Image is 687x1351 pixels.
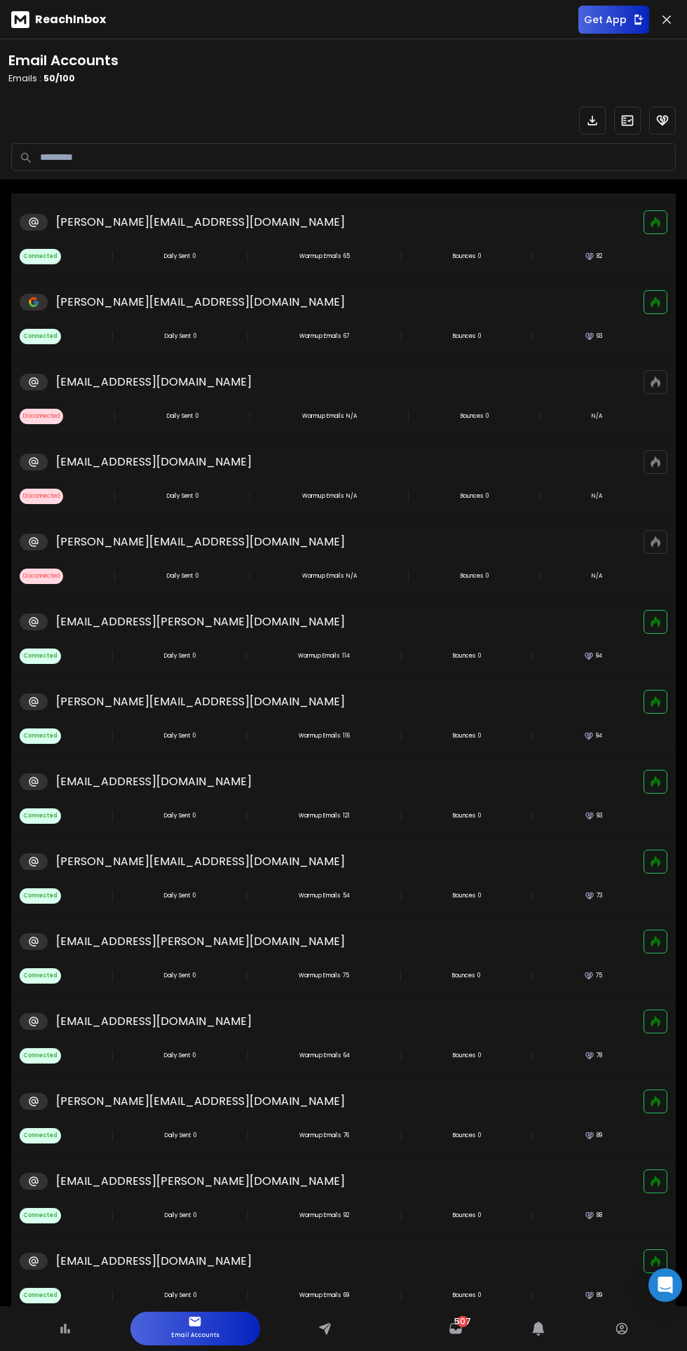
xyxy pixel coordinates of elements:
p: Bounces [452,972,475,980]
p: Bounces [453,892,475,900]
p: [EMAIL_ADDRESS][DOMAIN_NAME] [56,454,252,470]
span: | [400,808,403,824]
span: | [246,328,250,345]
div: 0 [165,1291,196,1300]
div: 73 [585,891,603,901]
p: Warmup Emails [299,1291,341,1300]
p: Warmup Emails [299,972,340,980]
span: | [531,888,534,904]
span: | [407,568,410,585]
p: Daily Sent [164,252,190,261]
span: Disconnected [20,409,63,424]
div: 0 [164,972,196,980]
div: 94 [584,651,603,661]
p: Daily Sent [165,332,191,341]
span: | [245,728,249,745]
p: Warmup Emails [302,412,343,421]
div: 0 [164,652,196,660]
div: 89 [585,1131,603,1141]
span: | [538,568,542,585]
div: 0 [165,332,196,341]
a: 507 [449,1322,463,1336]
p: Bounces [453,812,475,820]
p: [PERSON_NAME][EMAIL_ADDRESS][DOMAIN_NAME] [56,294,345,311]
p: N/A [592,412,603,421]
div: 78 [585,1051,603,1061]
span: | [113,408,116,425]
p: 0 [477,972,480,980]
span: 50 / 100 [43,72,75,84]
span: Connected [20,888,61,904]
span: | [246,1287,250,1304]
div: 0 [164,812,196,820]
p: [EMAIL_ADDRESS][DOMAIN_NAME] [56,1013,252,1030]
span: | [400,1207,403,1224]
span: | [248,488,252,505]
p: Daily Sent [167,412,193,421]
div: Open Intercom Messenger [648,1268,682,1302]
p: Daily Sent [165,1132,191,1140]
span: Connected [20,1208,61,1223]
div: 75 [299,972,349,980]
span: | [245,648,248,665]
div: 69 [299,1291,349,1300]
span: | [407,488,410,505]
p: Bounces [453,1291,475,1300]
span: Connected [20,649,61,664]
span: | [245,888,249,904]
p: 0 [478,1211,481,1220]
p: [EMAIL_ADDRESS][DOMAIN_NAME] [56,773,252,790]
span: Disconnected [20,569,63,584]
span: | [531,1207,534,1224]
div: 121 [299,812,350,820]
span: | [531,328,534,345]
div: 0 [165,1211,196,1220]
div: 0 [164,1052,196,1060]
p: Warmup Emails [299,812,340,820]
div: N/A [302,412,357,421]
div: 92 [299,1211,349,1220]
span: | [400,648,403,665]
span: | [246,1207,250,1224]
p: Daily Sent [164,892,190,900]
span: | [400,248,403,265]
p: 0 [478,1291,481,1300]
div: 0 [164,732,196,740]
p: Bounces [453,1132,475,1140]
p: 0 [478,652,481,660]
p: Warmup Emails [302,572,343,581]
p: 0 [478,812,481,820]
p: Daily Sent [164,652,190,660]
span: Connected [20,329,61,344]
p: Warmup Emails [299,252,341,261]
p: Bounces [461,412,483,421]
p: [PERSON_NAME][EMAIL_ADDRESS][DOMAIN_NAME] [56,534,345,550]
p: Bounces [453,332,475,341]
div: 114 [298,652,350,660]
p: 0 [478,1132,481,1140]
p: Daily Sent [167,492,193,501]
p: Daily Sent [167,572,193,581]
div: 75 [584,971,603,981]
div: 65 [299,252,350,261]
span: | [246,248,250,265]
span: | [400,1047,403,1064]
p: [PERSON_NAME][EMAIL_ADDRESS][DOMAIN_NAME] [56,1093,345,1110]
span: | [113,488,116,505]
span: | [111,1047,114,1064]
p: Warmup Emails [299,1211,341,1220]
p: N/A [592,572,603,581]
p: [EMAIL_ADDRESS][PERSON_NAME][DOMAIN_NAME] [56,1173,345,1190]
span: | [400,888,403,904]
p: Bounces [453,1052,475,1060]
button: Get App [578,6,649,34]
span: | [248,408,252,425]
span: | [531,648,534,665]
p: 0 [478,892,481,900]
span: Connected [20,968,61,984]
p: Bounces [453,732,475,740]
p: Bounces [453,652,475,660]
p: [EMAIL_ADDRESS][PERSON_NAME][DOMAIN_NAME] [56,613,345,630]
h1: Email Accounts [8,50,118,70]
p: Bounces [453,1211,475,1220]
